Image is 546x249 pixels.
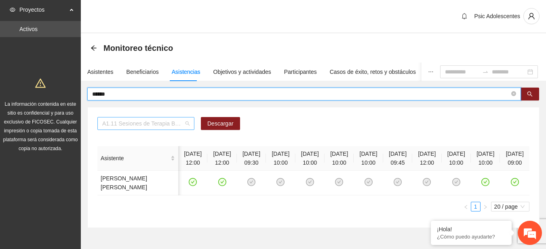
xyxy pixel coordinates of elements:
[423,178,431,186] span: check-circle
[437,234,506,240] p: ¿Cómo puedo ayudarte?
[306,178,314,186] span: check-circle
[523,8,540,24] button: user
[295,146,325,171] th: [DATE] 10:00
[4,164,154,193] textarea: Escriba su mensaje y pulse “Intro”
[172,67,200,76] div: Asistencias
[178,146,207,171] th: [DATE] 12:00
[422,63,440,81] button: ellipsis
[330,67,416,76] div: Casos de éxito, retos y obstáculos
[521,88,539,100] button: search
[458,13,470,19] span: bell
[500,146,529,171] th: [DATE] 09:00
[213,67,271,76] div: Objetivos y actividades
[471,146,500,171] th: [DATE] 10:00
[461,202,471,211] li: Previous Page
[19,26,38,32] a: Activos
[42,41,136,52] div: Chatee con nosotros ahora
[511,90,516,98] span: close-circle
[87,67,114,76] div: Asistentes
[133,4,152,23] div: Minimizar ventana de chat en vivo
[201,117,240,130] button: Descargar
[511,91,516,96] span: close-circle
[284,67,317,76] div: Participantes
[126,67,159,76] div: Beneficiarios
[10,7,15,13] span: eye
[365,178,373,186] span: check-circle
[491,202,529,211] div: Page Size
[35,78,46,88] span: warning
[91,45,97,51] span: arrow-left
[511,178,519,186] span: check-circle
[474,13,520,19] span: Psic Adolescentes
[524,13,539,20] span: user
[412,146,441,171] th: [DATE] 12:00
[482,69,489,75] span: swap-right
[461,202,471,211] button: left
[452,178,460,186] span: check-circle
[428,69,434,75] span: ellipsis
[394,178,402,186] span: check-circle
[471,202,480,211] a: 1
[91,45,97,52] div: Back
[97,171,178,195] td: [PERSON_NAME] [PERSON_NAME]
[47,80,112,161] span: Estamos en línea.
[276,178,285,186] span: check-circle
[471,202,481,211] li: 1
[3,101,78,151] span: La información contenida en este sitio es confidencial y para uso exclusivo de FICOSEC. Cualquier...
[437,226,506,232] div: ¡Hola!
[481,202,490,211] button: right
[102,117,190,130] span: A1.11 Sesiones de Terapia Breve Centrada en Soluciones para Adolescentes
[19,2,67,18] span: Proyectos
[494,202,526,211] span: 20 / page
[207,146,236,171] th: [DATE] 12:00
[247,178,255,186] span: check-circle
[354,146,383,171] th: [DATE] 10:00
[266,146,295,171] th: [DATE] 10:00
[481,178,489,186] span: check-circle
[97,146,178,171] th: Asistente
[483,205,488,209] span: right
[237,146,266,171] th: [DATE] 09:30
[189,178,197,186] span: check-circle
[383,146,412,171] th: [DATE] 09:45
[442,146,471,171] th: [DATE] 10:00
[482,69,489,75] span: to
[207,119,234,128] span: Descargar
[464,205,468,209] span: left
[101,154,169,163] span: Asistente
[335,178,343,186] span: check-circle
[218,178,226,186] span: check-circle
[527,91,533,98] span: search
[481,202,490,211] li: Next Page
[325,146,354,171] th: [DATE] 10:00
[103,42,173,54] span: Monitoreo técnico
[458,10,471,23] button: bell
